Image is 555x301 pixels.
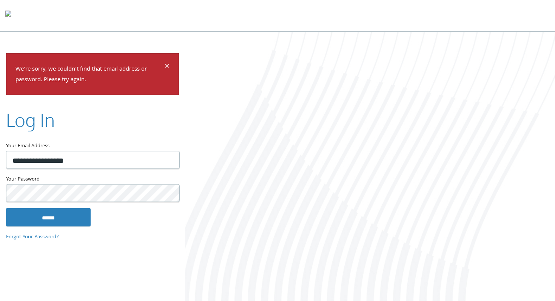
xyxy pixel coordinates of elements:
h2: Log In [6,107,55,133]
a: Forgot Your Password? [6,233,59,241]
p: We're sorry, we couldn't find that email address or password. Please try again. [15,64,163,86]
button: Dismiss alert [165,62,170,71]
span: × [165,59,170,74]
img: todyl-logo-dark.svg [5,8,11,23]
label: Your Password [6,175,179,184]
